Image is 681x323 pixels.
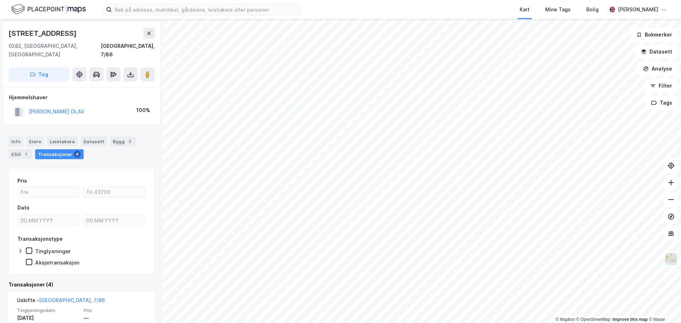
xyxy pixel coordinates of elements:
input: DD.MM.YYYY [83,215,145,226]
div: [PERSON_NAME] [618,5,658,14]
button: Bokmerker [630,28,678,42]
div: Eiere [26,137,44,146]
div: — [84,314,146,322]
iframe: Chat Widget [646,289,681,323]
div: 4 [74,151,81,158]
a: [GEOGRAPHIC_DATA], 7/86 [39,297,105,303]
div: Kart [520,5,530,14]
input: Til 43700 [83,187,145,197]
div: [DATE] [17,314,79,322]
div: ESG [9,149,32,159]
div: 0282, [GEOGRAPHIC_DATA], [GEOGRAPHIC_DATA] [9,42,101,59]
a: OpenStreetMap [576,317,611,322]
div: [STREET_ADDRESS] [9,28,78,39]
button: Analyse [637,62,678,76]
div: Transaksjonstype [17,235,63,243]
div: Aksjetransaksjon [35,259,79,266]
div: 100% [136,106,150,115]
div: [GEOGRAPHIC_DATA], 7/86 [101,42,155,59]
span: Tinglysningsdato [17,307,79,313]
div: 2 [126,138,133,145]
div: Uskifte - [17,296,105,307]
span: Pris [84,307,146,313]
button: Tag [9,67,70,82]
a: Improve this map [613,317,648,322]
a: Mapbox [555,317,575,322]
div: Tinglysninger [35,248,71,255]
img: Z [664,252,678,266]
button: Filter [644,79,678,93]
div: Dato [17,204,29,212]
button: Tags [645,96,678,110]
input: Fra [18,187,80,197]
input: DD.MM.YYYY [18,215,80,226]
div: Bygg [110,137,136,146]
div: Transaksjoner (4) [9,280,155,289]
input: Søk på adresse, matrikkel, gårdeiere, leietakere eller personer [112,4,301,15]
div: Bolig [586,5,599,14]
div: Pris [17,177,27,185]
img: logo.f888ab2527a4732fd821a326f86c7f29.svg [11,3,86,16]
button: Datasett [635,45,678,59]
div: Datasett [81,137,107,146]
div: Leietakere [47,137,78,146]
div: 1 [22,151,29,158]
div: Info [9,137,23,146]
div: Mine Tags [545,5,571,14]
div: Transaksjoner [35,149,84,159]
div: Hjemmelshaver [9,93,154,102]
